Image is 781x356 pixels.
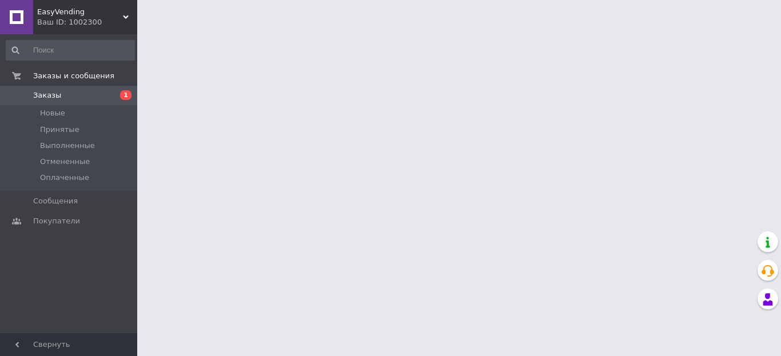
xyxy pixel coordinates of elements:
[37,17,137,27] div: Ваш ID: 1002300
[40,157,90,167] span: Отмененные
[33,196,78,206] span: Сообщения
[40,108,65,118] span: Новые
[33,71,114,81] span: Заказы и сообщения
[40,141,95,151] span: Выполненные
[33,90,61,101] span: Заказы
[6,40,135,61] input: Поиск
[40,125,79,135] span: Принятые
[40,173,89,183] span: Оплаченные
[33,216,80,226] span: Покупатели
[120,90,132,100] span: 1
[37,7,123,17] span: EasyVending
